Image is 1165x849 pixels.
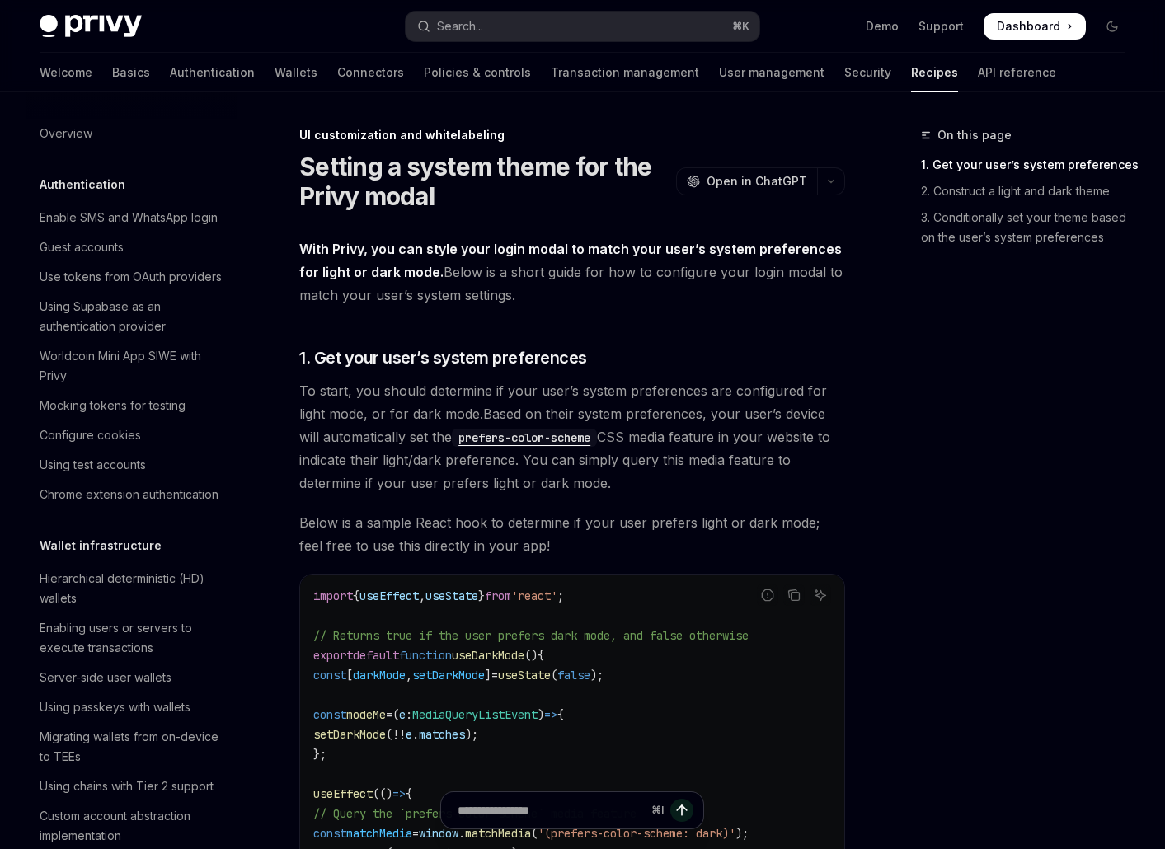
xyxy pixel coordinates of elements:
span: function [399,648,452,663]
a: 3. Conditionally set your theme based on the user’s system preferences [921,204,1139,251]
a: 2. Construct a light and dark theme [921,178,1139,204]
span: import [313,589,353,603]
a: Using passkeys with wallets [26,692,237,722]
a: Basics [112,53,150,92]
a: Authentication [170,53,255,92]
a: prefers-color-scheme [452,429,597,445]
a: Configure cookies [26,420,237,450]
span: darkMode [353,668,406,682]
button: Copy the contents from the code block [783,584,805,606]
span: false [557,668,590,682]
div: Custom account abstraction implementation [40,806,228,846]
div: Mocking tokens for testing [40,396,186,415]
img: dark logo [40,15,142,38]
a: Dashboard [984,13,1086,40]
span: 'react' [511,589,557,603]
a: Mocking tokens for testing [26,391,237,420]
span: setDarkMode [313,727,386,742]
a: Using test accounts [26,450,237,480]
div: UI customization and whitelabeling [299,127,845,143]
span: useEffect [313,786,373,801]
span: Dashboard [997,18,1060,35]
button: Toggle dark mode [1099,13,1125,40]
span: , [419,589,425,603]
span: (() [373,786,392,801]
span: MediaQueryListEvent [412,707,538,722]
span: { [557,707,564,722]
span: ); [590,668,604,682]
span: } [478,589,485,603]
span: // Returns true if the user prefers dark mode, and false otherwise [313,628,749,643]
span: Below is a sample React hook to determine if your user prefers light or dark mode; feel free to u... [299,511,845,557]
a: Wallets [275,53,317,92]
button: Send message [670,799,693,822]
span: ⌘ K [732,20,749,33]
a: Using chains with Tier 2 support [26,772,237,801]
h1: Setting a system theme for the Privy modal [299,152,669,211]
a: Security [844,53,891,92]
a: Demo [866,18,899,35]
span: , [406,668,412,682]
a: Connectors [337,53,404,92]
span: const [313,668,346,682]
a: API reference [978,53,1056,92]
span: matches [419,727,465,742]
span: from [485,589,511,603]
span: ( [392,707,399,722]
span: e [406,727,412,742]
span: ( [386,727,392,742]
div: Search... [437,16,483,36]
span: modeMe [346,707,386,722]
button: Open search [406,12,759,41]
span: [ [346,668,353,682]
span: () [524,648,538,663]
span: : [406,707,412,722]
div: Overview [40,124,92,143]
span: export [313,648,353,663]
a: Recipes [911,53,958,92]
span: = [386,707,392,722]
span: e [399,707,406,722]
a: User management [719,53,824,92]
span: setDarkMode [412,668,485,682]
span: !! [392,727,406,742]
input: Ask a question... [458,792,645,828]
button: Ask AI [810,584,831,606]
div: Hierarchical deterministic (HD) wallets [40,569,228,608]
span: ] [485,668,491,682]
a: Chrome extension authentication [26,480,237,509]
div: Server-side user wallets [40,668,171,687]
span: To start, you should determine if your user’s system preferences are configured for light mode, o... [299,379,845,495]
a: Using Supabase as an authentication provider [26,292,237,341]
strong: With Privy, you can style your login modal to match your user’s system preferences for light or d... [299,241,842,280]
a: Policies & controls [424,53,531,92]
span: }; [313,747,326,762]
div: Worldcoin Mini App SIWE with Privy [40,346,228,386]
span: = [491,668,498,682]
a: 1. Get your user’s system preferences [921,152,1139,178]
span: 1. Get your user’s system preferences [299,346,587,369]
div: Using Supabase as an authentication provider [40,297,228,336]
span: useState [425,589,478,603]
span: Below is a short guide for how to configure your login modal to match your user’s system settings. [299,237,845,307]
div: Guest accounts [40,237,124,257]
span: ); [465,727,478,742]
a: Enabling users or servers to execute transactions [26,613,237,663]
a: Migrating wallets from on-device to TEEs [26,722,237,772]
div: Using passkeys with wallets [40,697,190,717]
a: Hierarchical deterministic (HD) wallets [26,564,237,613]
div: Configure cookies [40,425,141,445]
span: Open in ChatGPT [707,173,807,190]
span: const [313,707,346,722]
span: default [353,648,399,663]
h5: Wallet infrastructure [40,536,162,556]
span: On this page [937,125,1012,145]
span: { [353,589,359,603]
span: => [544,707,557,722]
div: Enabling users or servers to execute transactions [40,618,228,658]
span: => [392,786,406,801]
span: { [406,786,412,801]
div: Enable SMS and WhatsApp login [40,208,218,227]
a: Enable SMS and WhatsApp login [26,203,237,232]
a: Welcome [40,53,92,92]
